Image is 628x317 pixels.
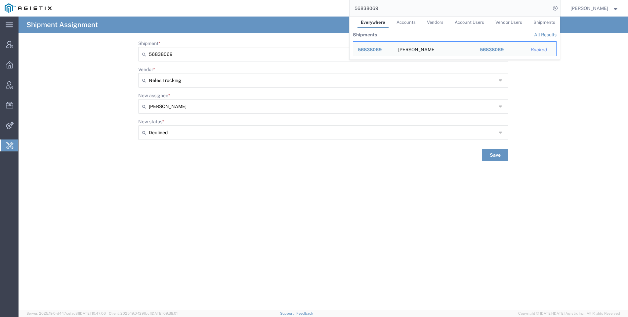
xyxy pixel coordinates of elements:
[5,3,52,13] img: logo
[518,311,620,316] span: Copyright © [DATE]-[DATE] Agistix Inc., All Rights Reserved
[482,149,508,161] button: Save
[26,311,106,315] span: Server: 2025.19.0-d447cefac8f
[455,20,484,25] span: Account Users
[138,118,164,125] label: New status
[398,42,430,56] div: Lind Marine
[480,46,521,53] div: 56838069
[109,311,178,315] span: Client: 2025.19.0-129fbcf
[151,311,178,315] span: [DATE] 09:39:01
[79,311,106,315] span: [DATE] 10:47:06
[534,32,557,37] a: View all shipments found by criterion
[533,20,555,25] span: Shipments
[138,66,155,73] label: Vendor
[296,311,313,315] a: Feedback
[570,4,619,12] button: [PERSON_NAME]
[280,311,297,315] a: Support
[138,40,160,47] label: Shipment
[397,20,416,25] span: Accounts
[353,28,560,59] table: Search Results
[570,5,608,12] span: Don'Jon Kelly
[358,47,382,52] span: 56838069
[427,20,443,25] span: Vendors
[350,0,551,16] input: Search for shipment number, reference number
[358,46,389,53] div: 56838069
[495,20,522,25] span: Vendor Users
[138,92,170,99] label: New assignee
[361,20,385,25] span: Everywhere
[353,28,377,41] th: Shipments
[530,46,551,53] div: Booked
[26,17,98,33] h4: Shipment Assignment
[480,47,503,52] span: 56838069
